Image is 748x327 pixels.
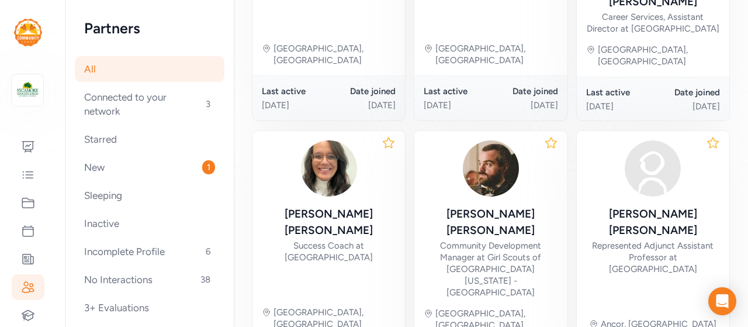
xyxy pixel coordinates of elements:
[201,245,215,259] span: 6
[625,140,681,197] img: avatar38fbb18c.svg
[75,56,224,82] div: All
[84,19,215,37] h2: Partners
[262,206,396,239] div: [PERSON_NAME] [PERSON_NAME]
[424,85,491,97] div: Last active
[329,99,396,111] div: [DATE]
[14,19,42,46] img: logo
[75,295,224,321] div: 3+ Evaluations
[75,211,224,236] div: Inactive
[653,87,720,98] div: Date joined
[586,11,720,35] div: Career Services, Assistant Director at [GEOGRAPHIC_DATA]
[202,160,215,174] span: 1
[329,85,396,97] div: Date joined
[424,206,557,239] div: [PERSON_NAME] [PERSON_NAME]
[75,84,224,124] div: Connected to your network
[262,85,329,97] div: Last active
[708,287,736,315] div: Open Intercom Messenger
[653,101,720,112] div: [DATE]
[586,206,720,239] div: [PERSON_NAME] [PERSON_NAME]
[75,154,224,180] div: New
[598,44,720,67] div: [GEOGRAPHIC_DATA], [GEOGRAPHIC_DATA]
[491,85,558,97] div: Date joined
[201,97,215,111] span: 3
[262,99,329,111] div: [DATE]
[75,183,224,208] div: Sleeping
[196,273,215,287] span: 38
[463,140,519,197] img: nz6V7ZjHQw9WLBv5n07D
[586,240,720,275] div: Represented Adjunct Assistant Professor at [GEOGRAPHIC_DATA]
[491,99,558,111] div: [DATE]
[75,267,224,292] div: No Interactions
[262,240,396,263] div: Success Coach at [GEOGRAPHIC_DATA]
[301,140,357,197] img: oeeWo67CQBq5kaMBrCnC
[586,87,653,98] div: Last active
[75,126,224,152] div: Starred
[435,43,557,66] div: [GEOGRAPHIC_DATA], [GEOGRAPHIC_DATA]
[15,77,40,103] img: logo
[273,43,396,66] div: [GEOGRAPHIC_DATA], [GEOGRAPHIC_DATA]
[424,240,557,298] div: Community Development Manager at Girl Scouts of [GEOGRAPHIC_DATA][US_STATE] - [GEOGRAPHIC_DATA]
[586,101,653,112] div: [DATE]
[424,99,491,111] div: [DATE]
[75,239,224,264] div: Incomplete Profile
